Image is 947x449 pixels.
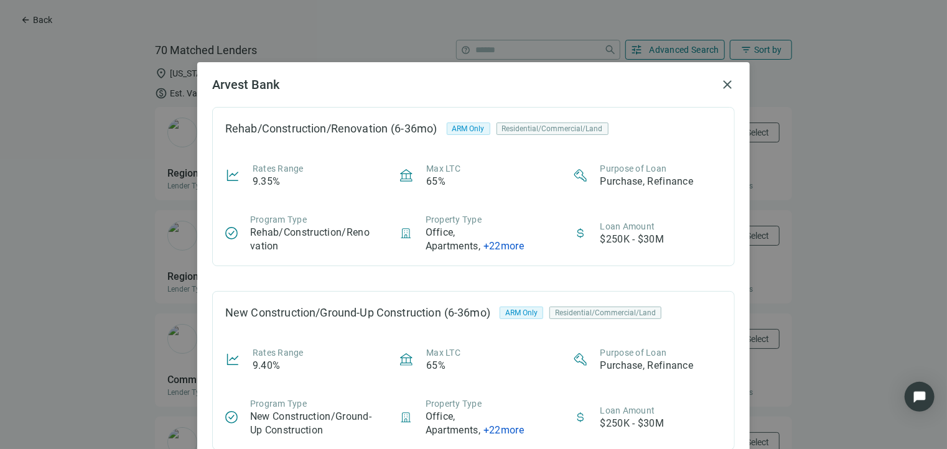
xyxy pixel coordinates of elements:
span: ARM Only [505,307,538,319]
article: 9.35% [253,175,281,188]
div: Open Intercom Messenger [905,382,935,412]
span: Purpose of Loan [600,164,667,174]
span: Rates Range [253,348,304,358]
div: Residential/Commercial/Land [497,123,609,135]
article: $250K - $30M [600,233,665,246]
span: Office, Apartments , [426,410,480,436]
span: Program Type [250,399,307,409]
article: 65% [426,175,446,188]
h2: Arvest Bank [212,77,715,92]
span: Loan Amount [600,221,655,231]
div: Rehab/Construction/Renovation [225,123,388,135]
article: $250K - $30M [600,417,665,430]
span: Rates Range [253,164,304,174]
span: Max LTC [426,164,460,174]
span: Program Type [250,215,307,224]
button: close [720,77,735,92]
span: Purpose of Loan [600,348,667,358]
article: Rehab/Construction/Renovation [250,226,374,253]
span: + 22 more [483,240,524,252]
span: Office, Apartments , [426,226,480,252]
div: New Construction/Ground-Up Construction [225,307,441,319]
span: Property Type [426,399,482,409]
article: 65% [426,359,446,373]
div: (6-36mo) [388,120,446,137]
span: Loan Amount [600,405,655,415]
article: 9.40% [253,359,281,373]
span: Max LTC [426,348,460,358]
span: + 22 more [483,424,524,436]
article: Purchase, Refinance [600,175,694,188]
span: Property Type [426,215,482,224]
div: Residential/Commercial/Land [549,307,661,319]
article: Purchase, Refinance [600,359,694,373]
span: ARM Only [452,123,485,135]
article: New Construction/Ground-Up Construction [250,410,374,437]
div: (6-36mo) [441,304,500,322]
